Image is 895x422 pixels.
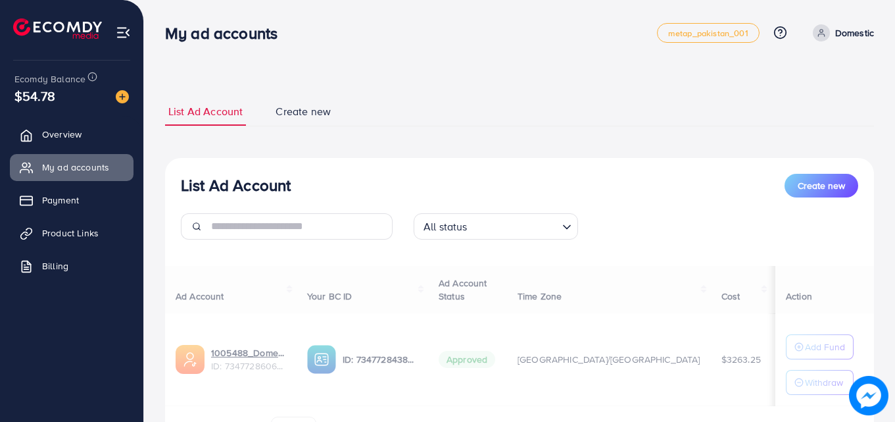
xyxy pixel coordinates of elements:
span: Payment [42,194,79,207]
span: metap_pakistan_001 [668,29,748,38]
a: Domestic [808,24,874,41]
span: Create new [276,104,331,119]
div: Search for option [414,213,578,240]
h3: My ad accounts [165,24,288,43]
span: Product Links [42,226,99,240]
a: Payment [10,187,133,213]
span: Overview [42,128,82,141]
a: metap_pakistan_001 [657,23,760,43]
img: logo [13,18,102,39]
a: Overview [10,121,133,147]
img: menu [116,25,131,40]
h3: List Ad Account [181,176,291,195]
p: Domestic [835,25,874,41]
span: List Ad Account [168,104,243,119]
span: Billing [42,259,68,273]
button: Create new [785,174,858,198]
span: Create new [798,179,845,192]
img: image [849,376,888,415]
a: Billing [10,253,133,279]
a: Product Links [10,220,133,246]
a: My ad accounts [10,154,133,180]
span: $54.78 [14,86,55,105]
span: All status [421,217,470,236]
img: image [116,90,129,103]
span: Ecomdy Balance [14,72,85,86]
span: My ad accounts [42,161,109,174]
input: Search for option [472,215,557,236]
